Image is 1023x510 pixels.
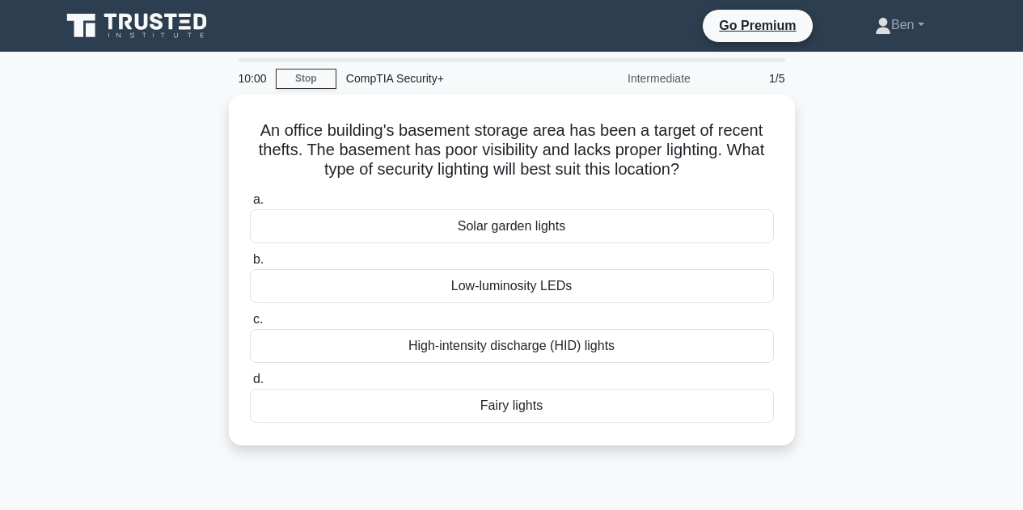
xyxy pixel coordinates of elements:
div: 10:00 [229,62,276,95]
div: Solar garden lights [250,209,774,243]
span: b. [253,252,264,266]
div: 1/5 [700,62,795,95]
div: Intermediate [559,62,700,95]
h5: An office building's basement storage area has been a target of recent thefts. The basement has p... [248,120,776,180]
div: High-intensity discharge (HID) lights [250,329,774,363]
a: Go Premium [709,15,805,36]
a: Ben [836,9,963,41]
a: Stop [276,69,336,89]
span: a. [253,192,264,206]
div: CompTIA Security+ [336,62,559,95]
div: Fairy lights [250,389,774,423]
div: Low-luminosity LEDs [250,269,774,303]
span: d. [253,372,264,386]
span: c. [253,312,263,326]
